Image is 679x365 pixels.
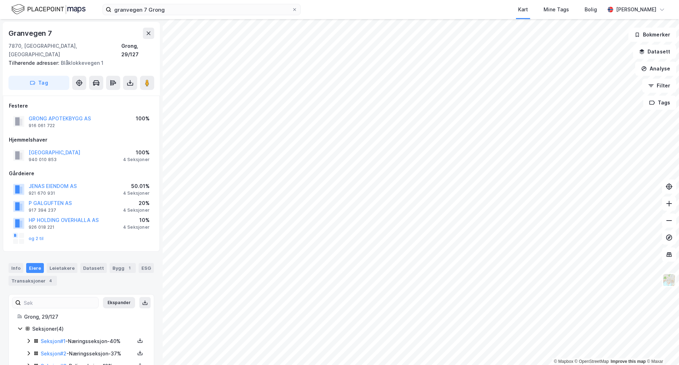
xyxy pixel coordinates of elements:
[8,42,121,59] div: 7870, [GEOGRAPHIC_DATA], [GEOGRAPHIC_DATA]
[41,349,135,358] div: - Næringsseksjon - 37%
[32,325,145,333] div: Seksjoner ( 4 )
[123,216,150,224] div: 10%
[8,263,23,273] div: Info
[644,331,679,365] iframe: Chat Widget
[29,207,56,213] div: 917 394 237
[80,263,107,273] div: Datasett
[123,199,150,207] div: 20%
[126,264,133,272] div: 1
[111,4,292,15] input: Søk på adresse, matrikkel, gårdeiere, leietakere eller personer
[123,190,150,196] div: 4 Seksjoner
[575,359,609,364] a: OpenStreetMap
[8,76,69,90] button: Tag
[518,5,528,14] div: Kart
[8,59,149,67] div: Blåklokkevegen 1
[41,350,66,357] a: Seksjon#2
[21,297,98,308] input: Søk
[29,157,57,162] div: 940 010 853
[9,169,154,178] div: Gårdeiere
[47,263,77,273] div: Leietakere
[635,62,676,76] button: Analyse
[8,276,57,286] div: Transaksjoner
[110,263,136,273] div: Bygg
[11,3,86,16] img: logo.f888ab2527a4732fd821a326f86c7f29.svg
[585,5,597,14] div: Bolig
[47,277,54,284] div: 4
[628,28,676,42] button: Bokmerker
[642,79,676,93] button: Filter
[616,5,656,14] div: [PERSON_NAME]
[8,60,61,66] span: Tilhørende adresser:
[123,148,150,157] div: 100%
[643,96,676,110] button: Tags
[644,331,679,365] div: Kontrollprogram for chat
[24,313,145,321] div: Grong, 29/127
[139,263,154,273] div: ESG
[123,207,150,213] div: 4 Seksjoner
[611,359,646,364] a: Improve this map
[103,297,135,308] button: Ekspander
[554,359,573,364] a: Mapbox
[41,337,135,346] div: - Næringsseksjon - 40%
[29,190,55,196] div: 921 670 931
[121,42,154,59] div: Grong, 29/127
[41,338,65,344] a: Seksjon#1
[29,224,54,230] div: 926 018 221
[8,28,53,39] div: Granvegen 7
[123,157,150,162] div: 4 Seksjoner
[544,5,569,14] div: Mine Tags
[29,123,55,129] div: 916 061 722
[136,114,150,123] div: 100%
[26,263,44,273] div: Eiere
[633,45,676,59] button: Datasett
[123,224,150,230] div: 4 Seksjoner
[662,273,676,287] img: Z
[123,182,150,190] div: 50.01%
[9,136,154,144] div: Hjemmelshaver
[9,102,154,110] div: Festere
